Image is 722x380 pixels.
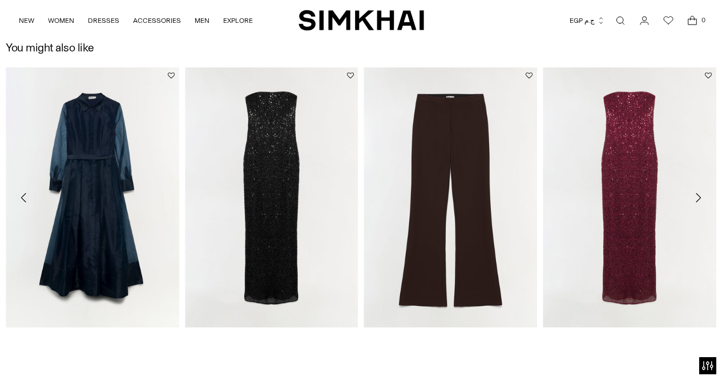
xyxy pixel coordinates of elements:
a: DRESSES [88,8,119,33]
button: Add to Wishlist [168,72,175,79]
button: Add to Wishlist [526,72,533,79]
a: WOMEN [48,8,74,33]
img: Kenna Trouser [364,67,538,328]
span: 0 [698,15,708,25]
a: Open search modal [609,9,632,32]
a: Go to the account page [633,9,656,32]
a: SIMKHAI [299,9,424,31]
a: Wishlist [657,9,680,32]
a: MEN [195,8,209,33]
img: Montgomery Dress [6,67,179,328]
button: Add to Wishlist [347,72,354,79]
button: EGP ج.م [570,8,605,33]
a: Open cart modal [681,9,704,32]
a: ACCESSORIES [133,8,181,33]
h2: You might also like [6,41,94,54]
button: Move to previous carousel slide [11,185,37,210]
button: Move to next carousel slide [685,185,711,210]
button: Add to Wishlist [705,72,712,79]
a: EXPLORE [223,8,253,33]
img: Xyla Sequin Gown [185,67,358,328]
a: NEW [19,8,34,33]
img: Xyla Sequin Gown [543,67,716,328]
